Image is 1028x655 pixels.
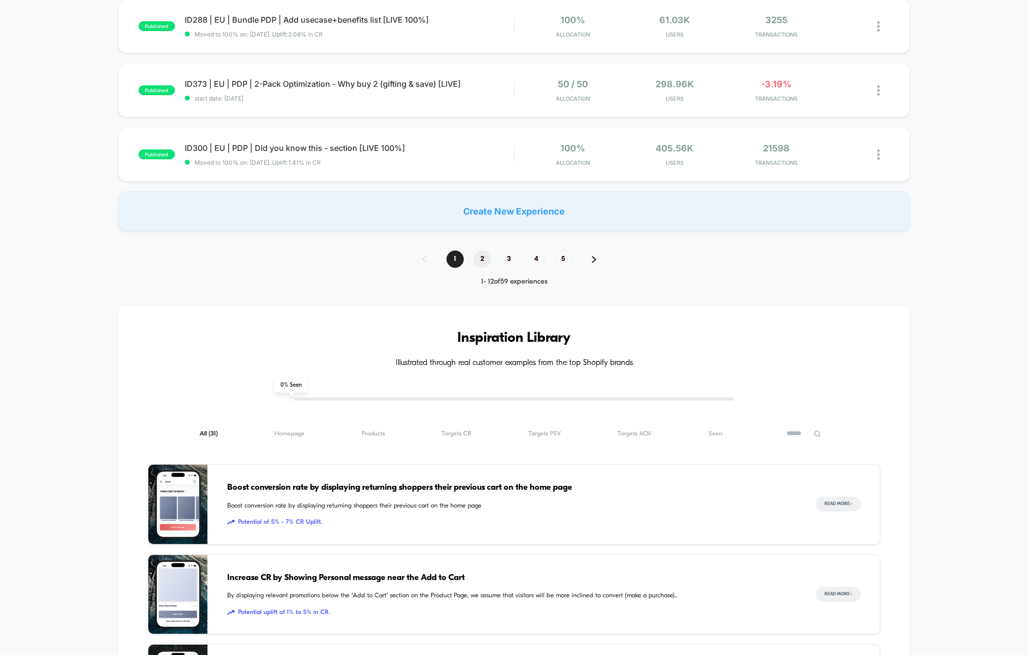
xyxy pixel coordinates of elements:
span: Allocation [556,95,590,102]
span: 50 / 50 [558,79,588,89]
span: Targets AOV [617,430,651,437]
span: 100% [560,143,585,153]
span: Potential of 5% - 7% CR Uplift. [227,517,796,527]
span: Targets CR [442,430,472,437]
span: ID288 | EU | Bundle PDP | Add usecase+benefits list [LIVE 100%] [185,15,514,25]
span: 4 [528,251,545,268]
img: close [877,21,880,32]
span: 2 [474,251,491,268]
span: ID300 | EU | PDP | Did you know this - section [LIVE 100%] [185,143,514,153]
span: 3255 [765,15,788,25]
img: pagination forward [592,256,596,263]
span: Allocation [556,159,590,166]
span: 405.56k [655,143,693,153]
span: 1 [446,251,464,268]
span: TRANSACTIONS [728,31,825,38]
span: By displaying relevant promotions below the "Add to Cart" section on the Product Page, we assume ... [227,591,796,601]
span: 298.96k [655,79,694,89]
div: 1 - 12 of 59 experiences [412,278,616,286]
span: ID373 | EU | PDP | 2-Pack Optimization - Why buy 2 (gifting & save) [LIVE] [185,79,514,89]
span: published [138,85,175,95]
span: 3 [501,251,518,268]
span: 5 [555,251,572,268]
span: Products [362,430,385,437]
span: published [138,21,175,31]
img: close [877,149,880,160]
span: All [200,430,218,437]
span: Users [626,31,723,38]
button: Read More> [816,497,861,511]
span: Users [626,159,723,166]
span: 100% [560,15,585,25]
span: Allocation [556,31,590,38]
div: Create New Experience [118,191,910,231]
img: close [877,85,880,96]
span: -3.19% [761,79,791,89]
span: Moved to 100% on: [DATE] . Uplift: 1.41% in CR [195,159,321,166]
span: published [138,149,175,159]
span: Increase CR by Showing Personal message near the Add to Cart [227,572,796,584]
span: Boost conversion rate by displaying returning shoppers their previous cart on the home page [227,501,796,511]
span: Targets PSV [528,430,561,437]
span: start date: [DATE] [185,95,514,102]
span: Users [626,95,723,102]
h4: Illustrated through real customer examples from the top Shopify brands [148,359,880,368]
span: Potential uplift of 1% to 5% in CR. [227,608,796,618]
span: 21598 [763,143,789,153]
span: Moved to 100% on: [DATE] . Uplift: 2.08% in CR [195,31,323,38]
span: 61.03k [659,15,690,25]
button: Read More> [816,587,861,602]
span: 0 % Seen [274,378,308,393]
span: Seen [709,430,722,437]
span: Homepage [274,430,305,437]
span: TRANSACTIONS [728,159,825,166]
span: TRANSACTIONS [728,95,825,102]
h3: Inspiration Library [148,330,880,346]
span: ( 31 ) [208,431,218,437]
img: Boost conversion rate by displaying returning shoppers their previous cart on the home page [148,465,207,544]
img: By displaying relevant promotions below the "Add to Cart" section on the Product Page, we assume ... [148,555,207,634]
span: Boost conversion rate by displaying returning shoppers their previous cart on the home page [227,481,796,494]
